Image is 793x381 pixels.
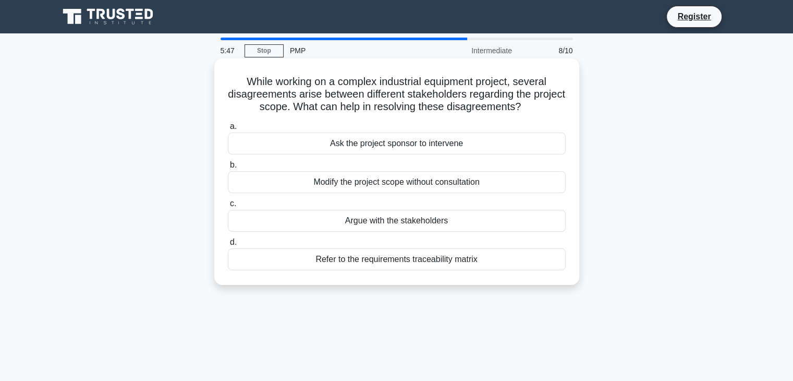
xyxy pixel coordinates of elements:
[230,199,236,208] span: c.
[214,40,245,61] div: 5:47
[284,40,427,61] div: PMP
[228,248,566,270] div: Refer to the requirements traceability matrix
[228,210,566,232] div: Argue with the stakeholders
[671,10,717,23] a: Register
[227,75,567,114] h5: While working on a complex industrial equipment project, several disagreements arise between diff...
[427,40,518,61] div: Intermediate
[230,160,237,169] span: b.
[518,40,579,61] div: 8/10
[228,133,566,154] div: Ask the project sponsor to intervene
[228,171,566,193] div: Modify the project scope without consultation
[230,122,237,130] span: a.
[230,237,237,246] span: d.
[245,44,284,57] a: Stop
